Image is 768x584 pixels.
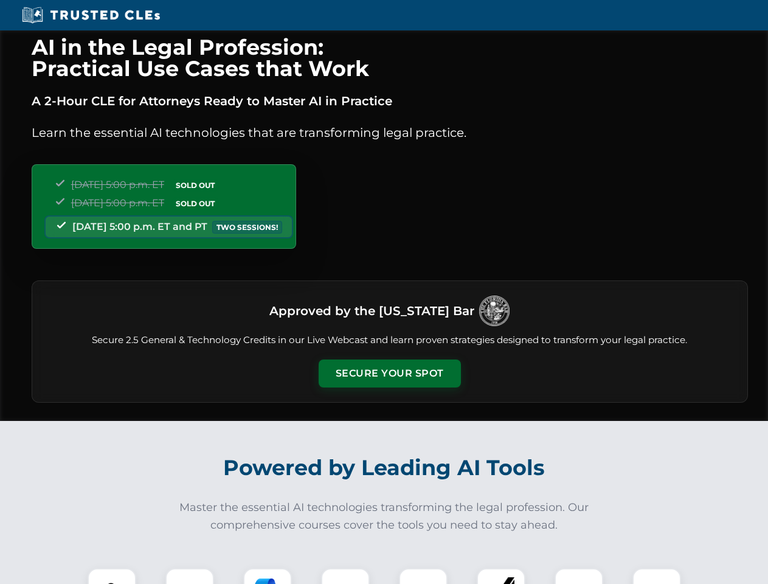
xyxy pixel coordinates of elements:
p: Master the essential AI technologies transforming the legal profession. Our comprehensive courses... [171,499,597,534]
p: Secure 2.5 General & Technology Credits in our Live Webcast and learn proven strategies designed ... [47,333,733,347]
span: SOLD OUT [171,197,219,210]
span: [DATE] 5:00 p.m. ET [71,179,164,190]
button: Secure Your Spot [319,360,461,388]
h1: AI in the Legal Profession: Practical Use Cases that Work [32,36,748,79]
span: SOLD OUT [171,179,219,192]
p: A 2-Hour CLE for Attorneys Ready to Master AI in Practice [32,91,748,111]
h2: Powered by Leading AI Tools [47,447,721,489]
img: Trusted CLEs [18,6,164,24]
img: Logo [479,296,510,326]
span: [DATE] 5:00 p.m. ET [71,197,164,209]
p: Learn the essential AI technologies that are transforming legal practice. [32,123,748,142]
h3: Approved by the [US_STATE] Bar [269,300,474,322]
